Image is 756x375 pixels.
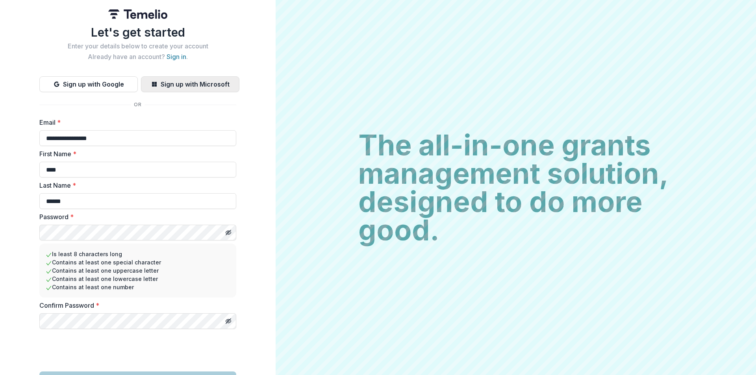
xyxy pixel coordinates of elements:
button: Sign up with Google [39,76,138,92]
li: Contains at least one lowercase letter [46,275,230,283]
label: Confirm Password [39,301,232,310]
label: First Name [39,149,232,159]
label: Password [39,212,232,222]
h1: Let's get started [39,25,236,39]
button: Toggle password visibility [222,315,235,327]
h2: Enter your details below to create your account [39,42,236,50]
img: Temelio [108,9,167,19]
button: Sign up with Microsoft [141,76,239,92]
label: Last Name [39,181,232,190]
button: Toggle password visibility [222,226,235,239]
label: Email [39,118,232,127]
a: Sign in [167,53,186,61]
li: Contains at least one uppercase letter [46,266,230,275]
li: Contains at least one special character [46,258,230,266]
li: Is least 8 characters long [46,250,230,258]
li: Contains at least one number [46,283,230,291]
h2: Already have an account? . [39,53,236,61]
